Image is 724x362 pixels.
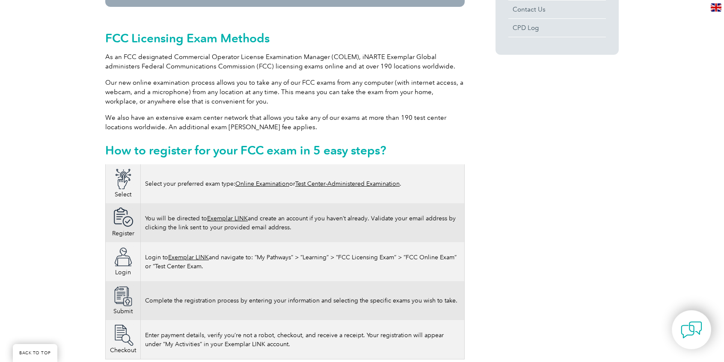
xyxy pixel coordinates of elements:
[141,242,465,281] td: Login to and navigate to: “My Pathways” > “Learning” > “FCC Licensing Exam” > “FCC Online Exam” o...
[141,164,465,203] td: Select your preferred exam type: or .
[295,180,400,187] a: Test Center-Administered Examination
[508,0,606,18] a: Contact Us
[106,281,141,320] td: Submit
[106,242,141,281] td: Login
[105,78,465,106] p: Our new online examination process allows you to take any of our FCC exams from any computer (wit...
[106,203,141,242] td: Register
[105,113,465,132] p: We also have an extensive exam center network that allows you take any of our exams at more than ...
[681,319,702,341] img: contact-chat.png
[106,164,141,203] td: Select
[106,320,141,359] td: Checkout
[141,320,465,359] td: Enter payment details, verify you’re not a robot, checkout, and receive a receipt. Your registrat...
[207,215,248,222] a: Exemplar LINK
[141,203,465,242] td: You will be directed to and create an account if you haven’t already. Validate your email address...
[235,180,289,187] a: Online Examination
[141,281,465,320] td: Complete the registration process by entering your information and selecting the specific exams y...
[105,52,465,71] p: As an FCC designated Commercial Operator License Examination Manager (COLEM), iNARTE Exemplar Glo...
[711,3,721,12] img: en
[13,344,57,362] a: BACK TO TOP
[105,31,465,45] h2: FCC Licensing Exam Methods
[105,143,465,157] h2: How to register for your FCC exam in 5 easy steps?
[508,19,606,37] a: CPD Log
[168,254,209,261] a: Exemplar LINK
